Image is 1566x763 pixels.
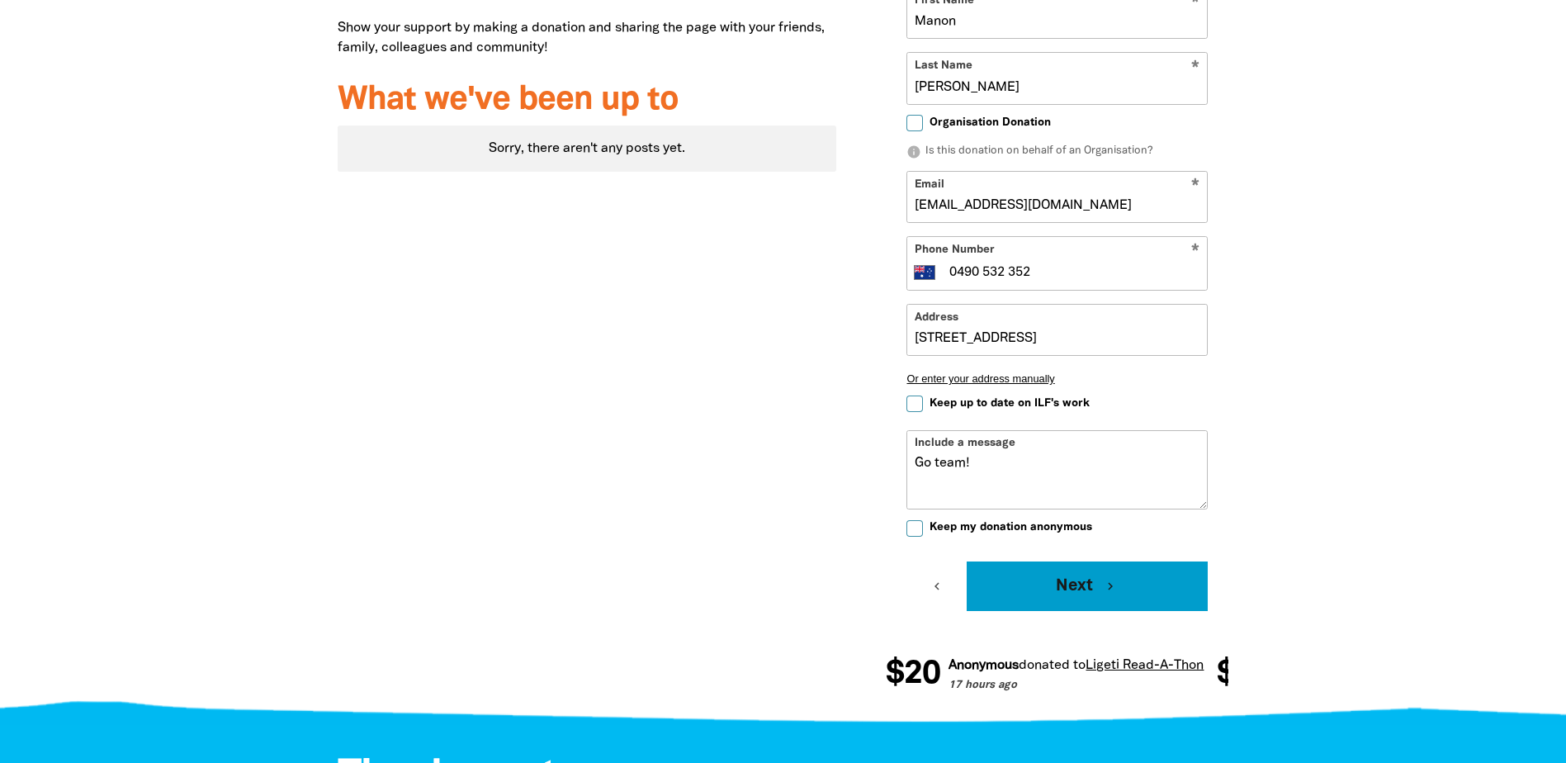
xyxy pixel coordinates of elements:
[907,456,1207,509] textarea: Go team!
[906,396,923,412] input: Keep up to date on ILF's work
[906,562,967,611] button: chevron_left
[930,396,1090,411] span: Keep up to date on ILF's work
[1068,660,1186,671] a: Ligeti Read-A-Thon
[868,658,923,691] span: $20
[338,83,837,119] h3: What we've been up to
[906,372,1208,385] button: Or enter your address manually
[930,579,944,594] i: chevron_left
[906,144,1208,160] p: Is this donation on behalf of an Organisation?
[931,678,1186,694] p: 17 hours ago
[1199,658,1299,691] span: $19.80
[338,126,837,172] div: Paginated content
[967,562,1208,611] button: Next chevron_right
[1001,660,1068,671] span: donated to
[931,660,1001,671] em: Anonymous
[886,648,1228,701] div: Donation stream
[930,115,1051,130] span: Organisation Donation
[930,519,1092,535] span: Keep my donation anonymous
[1191,244,1199,259] i: Required
[1103,579,1118,594] i: chevron_right
[338,126,837,172] div: Sorry, there aren't any posts yet.
[906,115,923,131] input: Organisation Donation
[906,145,921,159] i: info
[906,520,923,537] input: Keep my donation anonymous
